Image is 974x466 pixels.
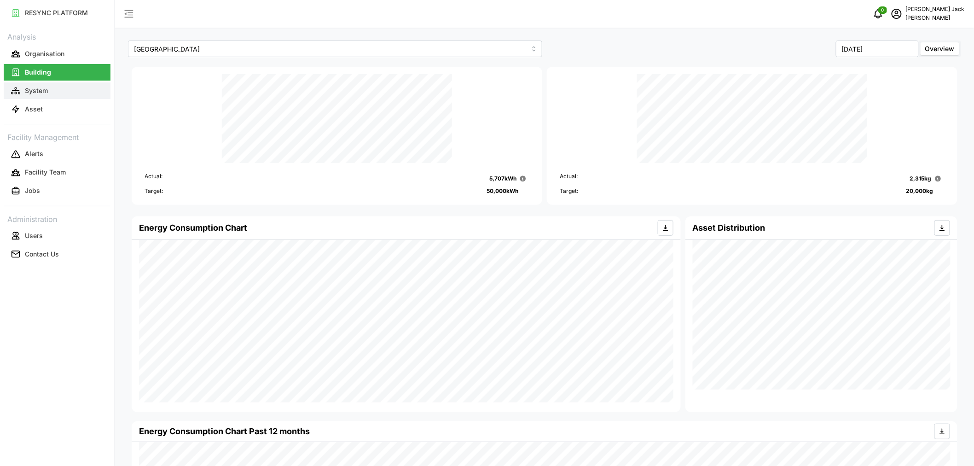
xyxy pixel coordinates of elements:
[4,145,110,163] a: Alerts
[910,175,932,183] p: 2,315 kg
[25,8,88,17] p: RESYNC PLATFORM
[560,187,578,196] p: Target:
[4,163,110,182] a: Facility Team
[887,5,906,23] button: schedule
[925,45,955,52] span: Overview
[4,101,110,117] button: Asset
[881,7,884,13] span: 0
[4,4,110,22] a: RESYNC PLATFORM
[4,5,110,21] button: RESYNC PLATFORM
[25,231,43,240] p: Users
[4,100,110,118] a: Asset
[25,186,40,195] p: Jobs
[4,29,110,43] p: Analysis
[4,245,110,263] a: Contact Us
[4,64,110,81] button: Building
[4,45,110,63] a: Organisation
[4,227,110,245] a: Users
[4,130,110,143] p: Facility Management
[25,49,64,58] p: Organisation
[869,5,887,23] button: notifications
[4,212,110,225] p: Administration
[4,183,110,199] button: Jobs
[487,187,518,196] p: 50,000 kWh
[906,14,965,23] p: [PERSON_NAME]
[145,172,162,185] p: Actual:
[25,105,43,114] p: Asset
[139,425,310,438] p: Energy Consumption Chart Past 12 months
[4,227,110,244] button: Users
[693,222,765,234] h4: Asset Distribution
[4,82,110,100] a: System
[145,187,163,196] p: Target:
[25,86,48,95] p: System
[4,82,110,99] button: System
[4,146,110,163] button: Alerts
[836,41,919,57] input: Select Month
[4,246,110,262] button: Contact Us
[489,175,516,183] p: 5,707 kWh
[4,182,110,200] a: Jobs
[4,46,110,62] button: Organisation
[25,168,66,177] p: Facility Team
[25,68,51,77] p: Building
[25,250,59,259] p: Contact Us
[4,164,110,181] button: Facility Team
[906,5,965,14] p: [PERSON_NAME] Jack
[906,187,933,196] p: 20,000 kg
[4,63,110,82] a: Building
[139,222,247,234] h4: Energy Consumption Chart
[25,149,43,158] p: Alerts
[560,172,578,185] p: Actual:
